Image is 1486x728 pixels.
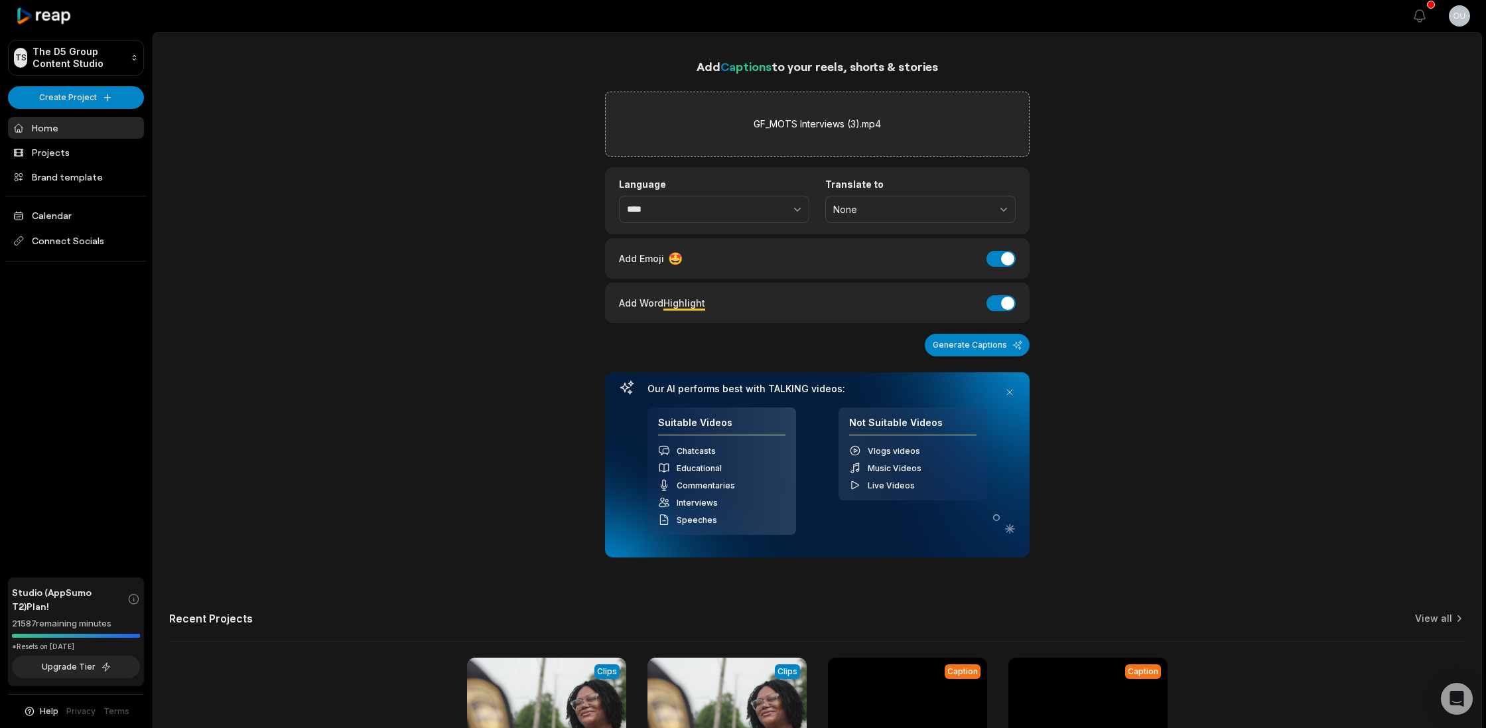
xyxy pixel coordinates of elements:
label: GF_MOTS Interviews (3).mp4 [754,116,881,132]
span: Help [40,705,58,717]
span: Captions [720,59,772,74]
p: The D5 Group Content Studio [33,46,125,70]
button: Generate Captions [925,334,1030,356]
h1: Add to your reels, shorts & stories [605,57,1030,76]
span: Commentaries [677,480,735,490]
a: Home [8,117,144,139]
div: TS [14,48,27,68]
label: Translate to [825,179,1016,190]
div: Add Word [619,294,705,312]
span: Vlogs videos [868,446,920,456]
a: View all [1415,612,1452,625]
a: Privacy [66,705,96,717]
span: Chatcasts [677,446,716,456]
div: *Resets on [DATE] [12,642,140,652]
h4: Not Suitable Videos [849,417,977,436]
span: Add Emoji [619,252,664,265]
h2: Recent Projects [169,612,253,625]
div: 21587 remaining minutes [12,617,140,630]
a: Terms [103,705,129,717]
span: Music Videos [868,463,921,473]
span: Educational [677,463,722,473]
span: Highlight [663,297,705,309]
button: Help [23,705,58,717]
span: None [833,204,989,216]
button: None [825,196,1016,224]
div: Open Intercom Messenger [1441,683,1473,715]
span: Speeches [677,515,717,525]
button: Upgrade Tier [12,656,140,678]
label: Language [619,179,809,190]
h3: Our AI performs best with TALKING videos: [647,383,987,395]
span: Live Videos [868,480,915,490]
span: Connect Socials [8,229,144,253]
a: Calendar [8,204,144,226]
a: Brand template [8,166,144,188]
h4: Suitable Videos [658,417,785,436]
button: Create Project [8,86,144,109]
a: Projects [8,141,144,163]
span: Studio (AppSumo T2) Plan! [12,585,127,613]
span: Interviews [677,498,718,508]
span: 🤩 [668,250,683,267]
